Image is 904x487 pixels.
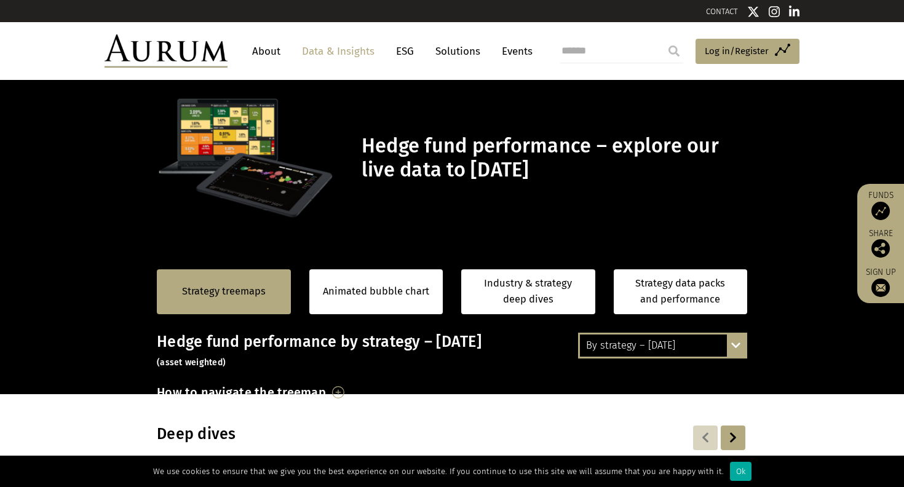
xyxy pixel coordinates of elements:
img: Twitter icon [747,6,759,18]
a: Sign up [863,267,898,297]
a: Funds [863,190,898,220]
a: Solutions [429,40,486,63]
a: ESG [390,40,420,63]
a: Data & Insights [296,40,381,63]
span: Log in/Register [705,44,769,58]
img: Instagram icon [769,6,780,18]
a: Strategy treemaps [182,283,266,299]
img: Share this post [871,239,890,258]
div: By strategy – [DATE] [580,335,745,357]
img: Linkedin icon [789,6,800,18]
a: Events [496,40,533,63]
input: Submit [662,39,686,63]
h3: How to navigate the treemap [157,382,326,403]
h3: Deep dives [157,425,589,443]
div: Share [863,229,898,258]
img: Access Funds [871,202,890,220]
img: Sign up to our newsletter [871,279,890,297]
a: Log in/Register [696,39,799,65]
small: (asset weighted) [157,357,226,368]
h1: Hedge fund performance – explore our live data to [DATE] [362,134,744,182]
a: Strategy data packs and performance [614,269,748,314]
h3: Hedge fund performance by strategy – [DATE] [157,333,747,370]
a: Industry & strategy deep dives [461,269,595,314]
img: Aurum [105,34,228,68]
a: CONTACT [706,7,738,16]
div: Ok [730,462,751,481]
a: About [246,40,287,63]
a: Animated bubble chart [323,283,429,299]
